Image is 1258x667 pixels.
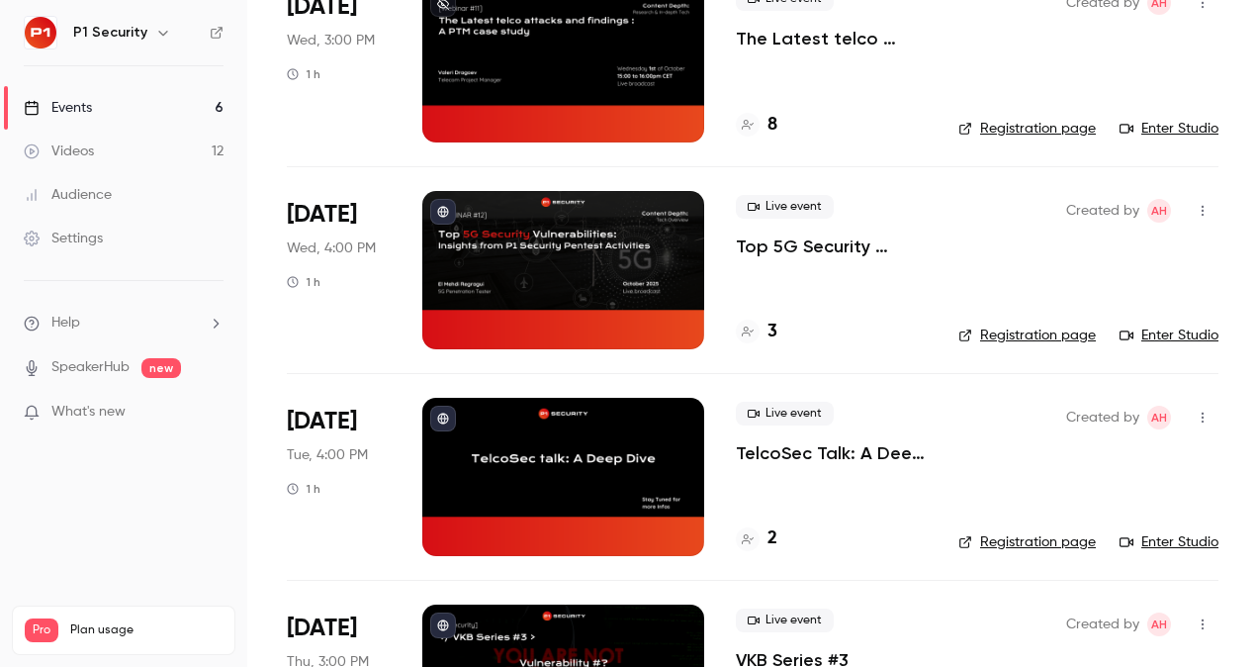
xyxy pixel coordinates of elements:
[287,406,357,437] span: [DATE]
[1120,119,1218,139] a: Enter Studio
[24,185,112,205] div: Audience
[1066,406,1139,429] span: Created by
[1120,532,1218,552] a: Enter Studio
[767,112,777,139] h4: 8
[767,525,777,552] h4: 2
[736,319,777,345] a: 3
[1151,406,1167,429] span: AH
[736,235,927,258] a: Top 5G Security Vulnerabilities: Insights from P1 Security Pentest Activities
[1120,326,1218,345] a: Enter Studio
[25,17,56,48] img: P1 Security
[1066,199,1139,223] span: Created by
[287,613,357,644] span: [DATE]
[1147,199,1171,223] span: Amine Hayad
[1147,406,1171,429] span: Amine Hayad
[736,27,927,50] a: The Latest telco attacks and findings : A PTM case study
[51,402,126,423] span: What's new
[200,404,224,422] iframe: Noticeable Trigger
[24,229,103,248] div: Settings
[24,98,92,118] div: Events
[51,357,130,378] a: SpeakerHub
[51,313,80,333] span: Help
[24,313,224,333] li: help-dropdown-opener
[1151,199,1167,223] span: AH
[1066,613,1139,636] span: Created by
[736,525,777,552] a: 2
[958,532,1096,552] a: Registration page
[736,195,834,219] span: Live event
[736,112,777,139] a: 8
[958,326,1096,345] a: Registration page
[25,619,58,642] span: Pro
[736,441,927,465] a: TelcoSec Talk: A Deep Dive
[287,398,391,556] div: Nov 11 Tue, 4:00 PM (Europe/Paris)
[287,238,376,258] span: Wed, 4:00 PM
[287,66,320,82] div: 1 h
[767,319,777,345] h4: 3
[287,481,320,497] div: 1 h
[287,445,368,465] span: Tue, 4:00 PM
[70,622,223,638] span: Plan usage
[736,609,834,632] span: Live event
[287,191,391,349] div: Oct 22 Wed, 4:00 PM (Europe/Paris)
[1151,613,1167,636] span: AH
[73,23,147,43] h6: P1 Security
[287,31,375,50] span: Wed, 3:00 PM
[287,199,357,231] span: [DATE]
[287,274,320,290] div: 1 h
[736,402,834,426] span: Live event
[958,119,1096,139] a: Registration page
[1147,613,1171,636] span: Amine Hayad
[141,358,181,378] span: new
[24,142,94,161] div: Videos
